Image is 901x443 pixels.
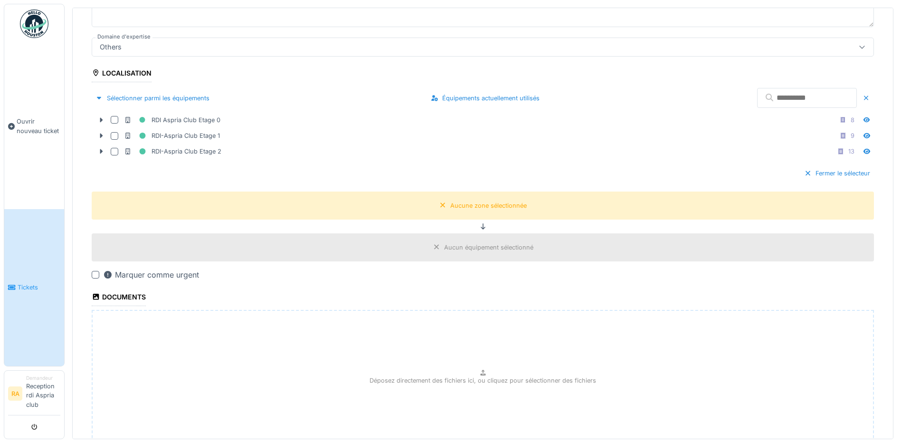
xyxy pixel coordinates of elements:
[8,375,60,415] a: RA DemandeurReception rdi Aspria club
[92,92,213,105] div: Sélectionner parmi les équipements
[124,145,221,157] div: RDI-Aspria Club Etage 2
[103,269,199,280] div: Marquer comme urgent
[848,147,854,156] div: 13
[4,43,64,209] a: Ouvrir nouveau ticket
[92,66,152,82] div: Localisation
[17,117,60,135] span: Ouvrir nouveau ticket
[450,201,527,210] div: Aucune zone sélectionnée
[95,33,152,41] label: Domaine d'expertise
[26,375,60,413] li: Reception rdi Aspria club
[96,42,125,52] div: Others
[124,130,220,142] div: RDI-Aspria Club Etage 1
[427,92,543,105] div: Équipements actuellement utilisés
[851,116,854,125] div: 8
[4,209,64,366] a: Tickets
[8,386,22,401] li: RA
[800,167,874,180] div: Fermer le sélecteur
[18,283,60,292] span: Tickets
[26,375,60,382] div: Demandeur
[92,290,146,306] div: Documents
[370,376,596,385] p: Déposez directement des fichiers ici, ou cliquez pour sélectionner des fichiers
[444,243,533,252] div: Aucun équipement sélectionné
[851,131,854,140] div: 9
[124,114,220,126] div: RDI Aspria Club Etage 0
[20,10,48,38] img: Badge_color-CXgf-gQk.svg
